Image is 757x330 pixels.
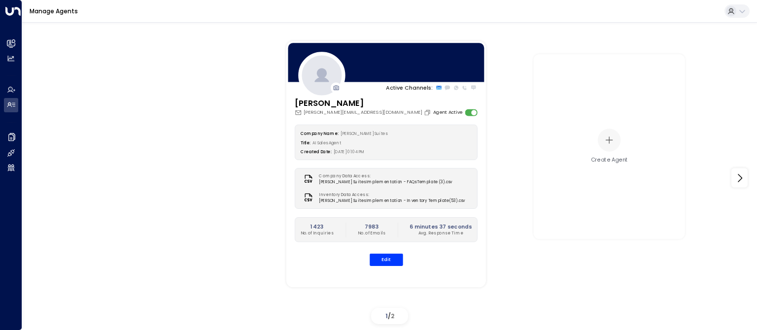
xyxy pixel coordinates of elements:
div: / [371,308,408,324]
span: [PERSON_NAME] Suites [340,131,387,136]
p: Avg. Response Time [410,230,472,236]
button: Edit [369,254,403,266]
span: [DATE] 01:04 PM [333,149,365,155]
span: AI Sales Agent [312,140,342,145]
button: Copy [424,109,433,116]
div: [PERSON_NAME][EMAIL_ADDRESS][DOMAIN_NAME] [294,109,432,116]
span: [PERSON_NAME] Suites Implementation - Inventory Template(53).csv [319,198,465,203]
label: Title: [300,140,310,145]
label: Company Data Access: [319,173,448,179]
h2: 6 minutes 37 seconds [410,222,472,230]
h3: [PERSON_NAME] [294,97,432,109]
a: Manage Agents [30,7,78,15]
div: Create Agent [591,156,628,164]
label: Company Name: [300,131,338,136]
h2: 1423 [300,222,334,230]
span: [PERSON_NAME] Suites Implementation - FAQs Template (3).csv [319,179,452,185]
label: Agent Active [433,109,462,116]
p: Active Channels: [386,84,433,92]
p: No. of Emails [357,230,385,236]
span: 1 [385,312,388,320]
p: No. of Inquiries [300,230,334,236]
label: Created Date: [300,149,331,155]
label: Inventory Data Access: [319,192,461,198]
h2: 7983 [357,222,385,230]
span: 2 [391,312,394,320]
